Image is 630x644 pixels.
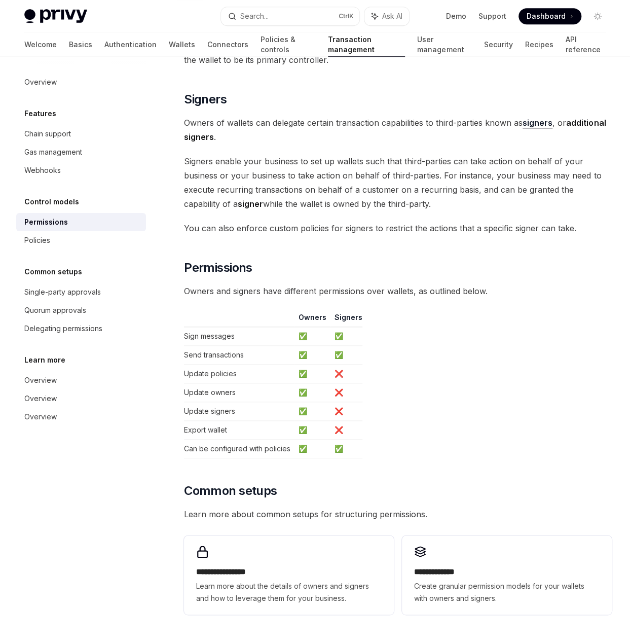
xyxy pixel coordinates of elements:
h5: Common setups [24,266,82,278]
div: Overview [24,392,57,405]
span: Ctrl K [338,12,353,20]
td: ❌ [330,383,362,402]
span: Learn more about the details of owners and signers and how to leverage them for your business. [196,580,382,604]
a: Webhooks [16,161,146,180]
td: ✅ [330,346,362,365]
img: light logo [24,9,87,23]
span: Ask AI [382,11,402,21]
td: ✅ [294,383,330,402]
a: Gas management [16,143,146,161]
h5: Learn more [24,354,65,366]
span: Owners of wallets can delegate certain transaction capabilities to third-parties known as , or . [184,116,612,144]
a: Overview [16,408,146,426]
td: ✅ [294,365,330,383]
a: Permissions [16,213,146,231]
td: ❌ [330,365,362,383]
span: Common setups [184,483,277,499]
a: API reference [565,32,606,57]
a: Recipes [525,32,553,57]
a: Security [484,32,512,57]
span: Signers enable your business to set up wallets such that third-parties can take action on behalf ... [184,154,612,211]
div: Overview [24,76,57,88]
span: You can also enforce custom policies for signers to restrict the actions that a specific signer c... [184,221,612,235]
strong: signer [238,199,263,209]
div: Delegating permissions [24,323,102,335]
div: Permissions [24,216,68,228]
a: Single-party approvals [16,283,146,301]
span: Create granular permission models for your wallets with owners and signers. [414,580,600,604]
div: Overview [24,374,57,386]
a: Authentication [104,32,157,57]
td: ✅ [294,327,330,346]
div: Quorum approvals [24,304,86,316]
td: ✅ [294,402,330,421]
a: Policies & controls [261,32,316,57]
td: ✅ [294,346,330,365]
a: Connectors [207,32,248,57]
a: Quorum approvals [16,301,146,319]
a: Demo [446,11,466,21]
a: Overview [16,389,146,408]
a: signers [523,118,552,128]
h5: Features [24,108,56,120]
a: Chain support [16,125,146,143]
button: Toggle dark mode [589,8,606,24]
th: Owners [294,312,330,327]
a: **** **** **** *Learn more about the details of owners and signers and how to leverage them for y... [184,535,394,615]
button: Ask AI [364,7,409,25]
span: Permissions [184,260,252,276]
div: Overview [24,411,57,423]
td: ✅ [294,421,330,440]
a: **** **** ***Create granular permission models for your wallets with owners and signers. [402,535,612,615]
td: Sign messages [184,327,294,346]
a: Policies [16,231,146,249]
a: Welcome [24,32,57,57]
td: Export wallet [184,421,294,440]
span: Learn more about common setups for structuring permissions. [184,507,612,521]
span: Owners and signers have different permissions over wallets, as outlined below. [184,284,612,298]
td: Send transactions [184,346,294,365]
div: Search... [240,10,269,22]
a: User management [417,32,471,57]
h5: Control models [24,196,79,208]
div: Webhooks [24,164,61,176]
span: Dashboard [527,11,566,21]
th: Signers [330,312,362,327]
a: Dashboard [518,8,581,24]
a: Wallets [169,32,195,57]
td: ✅ [294,440,330,458]
td: ❌ [330,421,362,440]
div: Gas management [24,146,82,158]
div: Chain support [24,128,71,140]
td: ❌ [330,402,362,421]
td: ✅ [330,440,362,458]
td: Update signers [184,402,294,421]
button: Search...CtrlK [221,7,360,25]
div: Single-party approvals [24,286,101,298]
td: Update owners [184,383,294,402]
a: Delegating permissions [16,319,146,338]
a: Support [478,11,506,21]
a: Transaction management [328,32,405,57]
a: Basics [69,32,92,57]
td: ✅ [330,327,362,346]
a: Overview [16,371,146,389]
div: Policies [24,234,50,246]
a: Overview [16,73,146,91]
span: Signers [184,91,227,108]
td: Update policies [184,365,294,383]
td: Can be configured with policies [184,440,294,458]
